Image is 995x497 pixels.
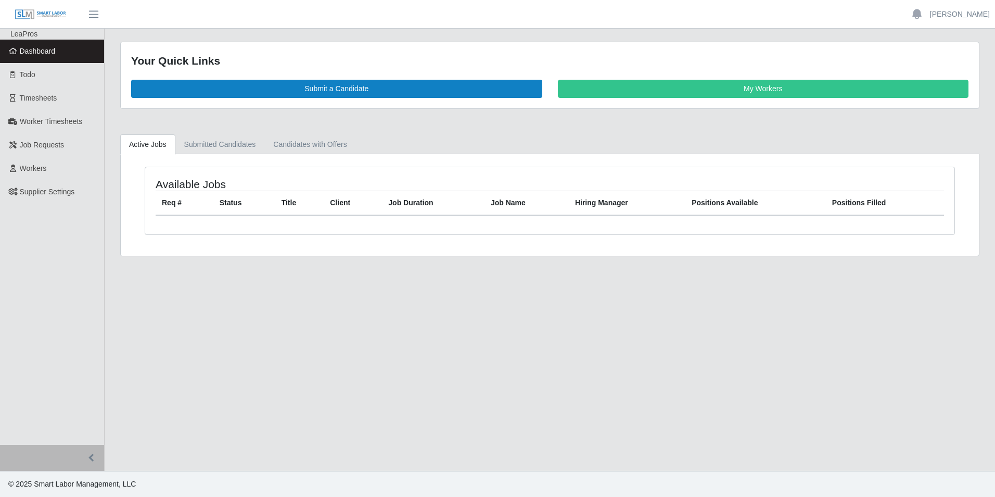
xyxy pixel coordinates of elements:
h4: Available Jobs [156,178,475,191]
th: Positions Filled [826,191,944,215]
th: Job Name [484,191,569,215]
img: SLM Logo [15,9,67,20]
span: © 2025 Smart Labor Management, LLC [8,480,136,488]
span: Job Requests [20,141,65,149]
a: Submit a Candidate [131,80,542,98]
a: My Workers [558,80,969,98]
a: Submitted Candidates [175,134,265,155]
span: Worker Timesheets [20,117,82,126]
a: [PERSON_NAME] [930,9,990,20]
th: Status [213,191,275,215]
th: Job Duration [382,191,484,215]
a: Active Jobs [120,134,175,155]
th: Positions Available [685,191,826,215]
a: Candidates with Offers [264,134,355,155]
th: Req # [156,191,213,215]
th: Client [324,191,382,215]
div: Your Quick Links [131,53,968,69]
th: Hiring Manager [569,191,685,215]
th: Title [275,191,324,215]
span: Workers [20,164,47,172]
span: Todo [20,70,35,79]
span: LeaPros [10,30,37,38]
span: Dashboard [20,47,56,55]
span: Supplier Settings [20,188,75,196]
span: Timesheets [20,94,57,102]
